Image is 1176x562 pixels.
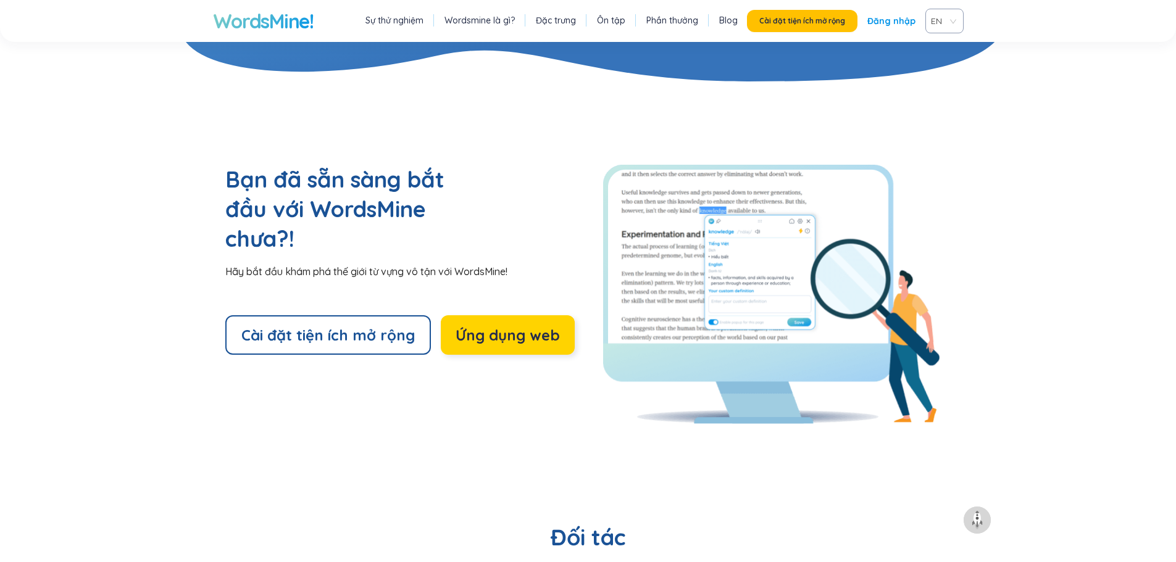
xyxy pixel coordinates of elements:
a: Sự thử nghiệm [365,14,423,27]
button: Cài đặt tiện ích mở rộng [225,315,431,355]
font: Bạn đã sẵn sàng bắt đầu với WordsMine chưa?! [225,165,444,252]
font: EN [931,15,942,27]
img: to top [967,510,987,530]
font: Hãy bắt đầu khám phá thế giới từ vựng vô tận với WordsMine! [225,265,507,278]
a: Ôn tập [597,14,625,27]
font: Đăng nhập [867,15,915,27]
button: Ứng dụng web [441,315,575,355]
a: Blog [719,14,738,27]
a: Đăng nhập [867,10,915,32]
font: Phần thưởng [646,15,698,26]
a: Wordsmine là gì? [444,14,515,27]
font: Sự thử nghiệm [365,15,423,26]
button: Cài đặt tiện ích mở rộng [747,10,857,32]
font: Ứng dụng web [456,326,560,344]
font: Cài đặt tiện ích mở rộng [759,16,845,25]
font: Đối tác [551,523,626,551]
a: Đặc trưng [536,14,576,27]
font: Đặc trưng [536,15,576,26]
img: Khám phá WordsMine! [603,165,940,424]
font: Wordsmine là gì? [444,15,515,26]
font: Cài đặt tiện ích mở rộng [241,326,415,344]
a: WordsMine! [213,9,314,33]
span: VIE [931,12,953,30]
a: Phần thưởng [646,14,698,27]
font: Blog [719,15,738,26]
font: Ôn tập [597,15,625,26]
